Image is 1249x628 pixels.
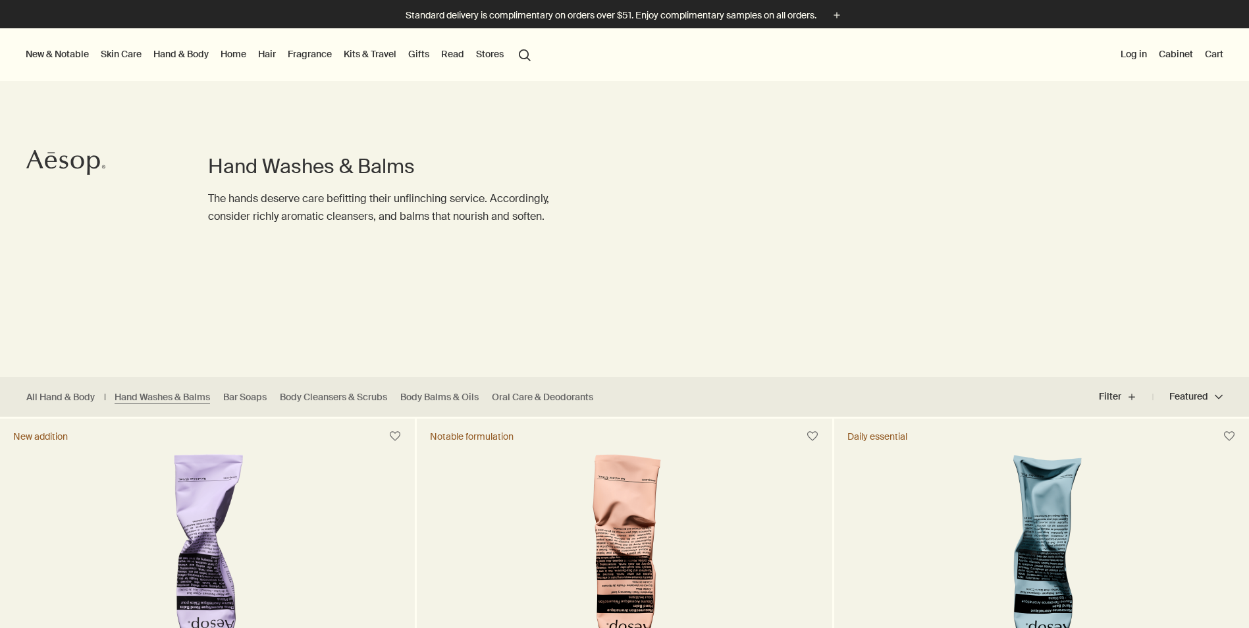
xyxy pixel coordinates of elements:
div: Daily essential [847,431,907,442]
a: Fragrance [285,45,334,63]
a: Bar Soaps [223,391,267,404]
button: New & Notable [23,45,92,63]
div: Notable formulation [430,431,514,442]
button: Filter [1099,381,1153,413]
button: Standard delivery is complimentary on orders over $51. Enjoy complimentary samples on all orders. [406,8,844,23]
div: New addition [13,431,68,442]
nav: supplementary [1118,28,1226,81]
button: Save to cabinet [383,425,407,448]
a: Body Balms & Oils [400,391,479,404]
a: Home [218,45,249,63]
button: Save to cabinet [1217,425,1241,448]
a: Gifts [406,45,432,63]
button: Stores [473,45,506,63]
button: Cart [1202,45,1226,63]
a: Kits & Travel [341,45,399,63]
p: Standard delivery is complimentary on orders over $51. Enjoy complimentary samples on all orders. [406,9,816,22]
a: Oral Care & Deodorants [492,391,593,404]
a: Hand Washes & Balms [115,391,210,404]
a: Aesop [23,146,109,182]
h1: Hand Washes & Balms [208,153,571,180]
a: Body Cleansers & Scrubs [280,391,387,404]
a: Skin Care [98,45,144,63]
a: Hand & Body [151,45,211,63]
a: Read [438,45,467,63]
a: All Hand & Body [26,391,95,404]
a: Hair [255,45,279,63]
button: Open search [513,41,537,66]
button: Log in [1118,45,1150,63]
svg: Aesop [26,149,105,176]
a: Cabinet [1156,45,1196,63]
button: Save to cabinet [801,425,824,448]
nav: primary [23,28,537,81]
button: Featured [1153,381,1223,413]
p: The hands deserve care befitting their unflinching service. Accordingly, consider richly aromatic... [208,190,571,225]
